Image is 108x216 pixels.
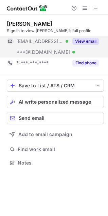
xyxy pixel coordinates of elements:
[18,146,101,152] span: Find work email
[7,128,104,141] button: Add to email campaign
[7,28,104,34] div: Sign in to view [PERSON_NAME]’s full profile
[19,115,44,121] span: Send email
[7,112,104,124] button: Send email
[19,99,91,105] span: AI write personalized message
[19,83,92,88] div: Save to List / ATS / CRM
[18,160,101,166] span: Notes
[72,60,99,66] button: Reveal Button
[7,4,48,12] img: ContactOut v5.3.10
[18,132,72,137] span: Add to email campaign
[16,49,70,55] span: ***@[DOMAIN_NAME]
[72,38,99,45] button: Reveal Button
[7,96,104,108] button: AI write personalized message
[7,20,52,27] div: [PERSON_NAME]
[7,158,104,168] button: Notes
[16,38,63,44] span: [EMAIL_ADDRESS][DOMAIN_NAME]
[7,80,104,92] button: save-profile-one-click
[7,145,104,154] button: Find work email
